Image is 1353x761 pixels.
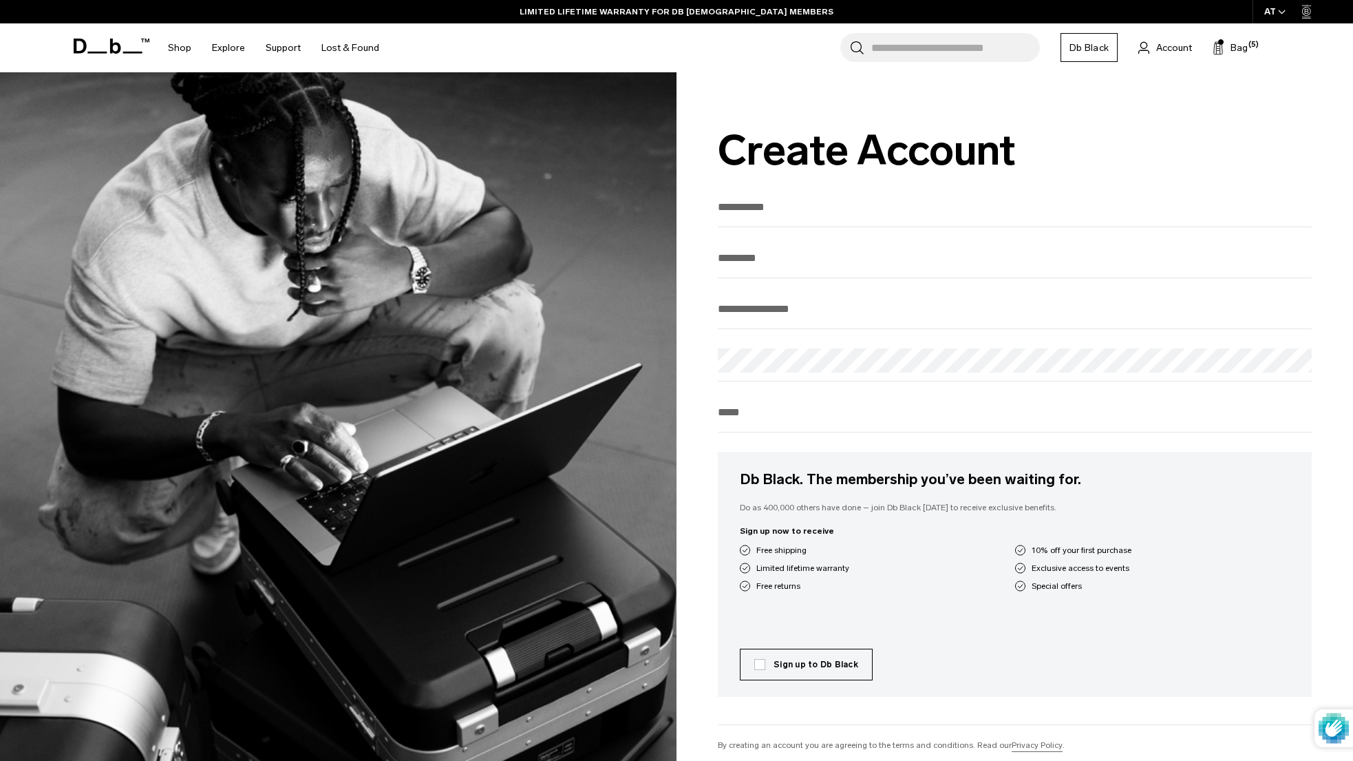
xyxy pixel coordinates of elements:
[321,23,379,72] a: Lost & Found
[1156,41,1192,55] span: Account
[1061,33,1118,62] a: Db Black
[1248,39,1259,51] span: (5)
[1319,709,1349,747] img: Protected by hCaptcha
[718,739,1312,751] div: By creating an account you are agreeing to the terms and conditions. Read our .
[1032,562,1129,574] span: Exclusive access to events
[1032,580,1082,592] span: Special offers
[266,23,301,72] a: Support
[520,6,833,18] a: LIMITED LIFETIME WARRANTY FOR DB [DEMOGRAPHIC_DATA] MEMBERS
[740,525,1290,537] p: Sign up now to receive
[1138,39,1192,56] a: Account
[740,501,1290,514] p: Do as 400,000 others have done – join Db Black [DATE] to receive exclusive benefits.
[740,468,1290,490] h4: Db Black. The membership you’ve been waiting for.
[1231,41,1248,55] span: Bag
[754,658,858,671] label: Sign up to Db Black
[756,580,800,592] span: Free returns
[168,23,191,72] a: Shop
[756,544,807,556] span: Free shipping
[718,125,1016,176] span: Create Account
[756,562,849,574] span: Limited lifetime warranty
[1012,739,1063,751] a: Privacy Policy
[1032,544,1131,556] span: 10% off your first purchase
[212,23,245,72] a: Explore
[1213,39,1248,56] button: Bag (5)
[158,23,390,72] nav: Main Navigation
